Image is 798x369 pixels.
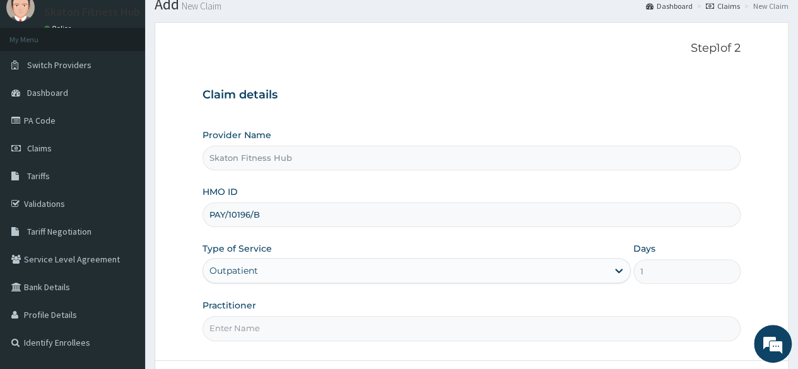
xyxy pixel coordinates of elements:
[633,242,655,255] label: Days
[202,129,271,141] label: Provider Name
[202,202,741,227] input: Enter HMO ID
[66,71,212,87] div: Chat with us now
[27,226,91,237] span: Tariff Negotiation
[202,42,741,56] p: Step 1 of 2
[202,185,238,198] label: HMO ID
[202,88,741,102] h3: Claim details
[646,1,693,11] a: Dashboard
[27,59,91,71] span: Switch Providers
[202,299,256,312] label: Practitioner
[202,242,272,255] label: Type of Service
[741,1,789,11] li: New Claim
[706,1,740,11] a: Claims
[27,87,68,98] span: Dashboard
[207,6,237,37] div: Minimize live chat window
[73,107,174,234] span: We're online!
[44,6,140,18] p: Skaton Fitness Hub
[27,143,52,154] span: Claims
[202,316,741,341] input: Enter Name
[179,1,221,11] small: New Claim
[44,24,74,33] a: Online
[6,240,240,284] textarea: Type your message and hit 'Enter'
[23,63,51,95] img: d_794563401_company_1708531726252_794563401
[27,170,50,182] span: Tariffs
